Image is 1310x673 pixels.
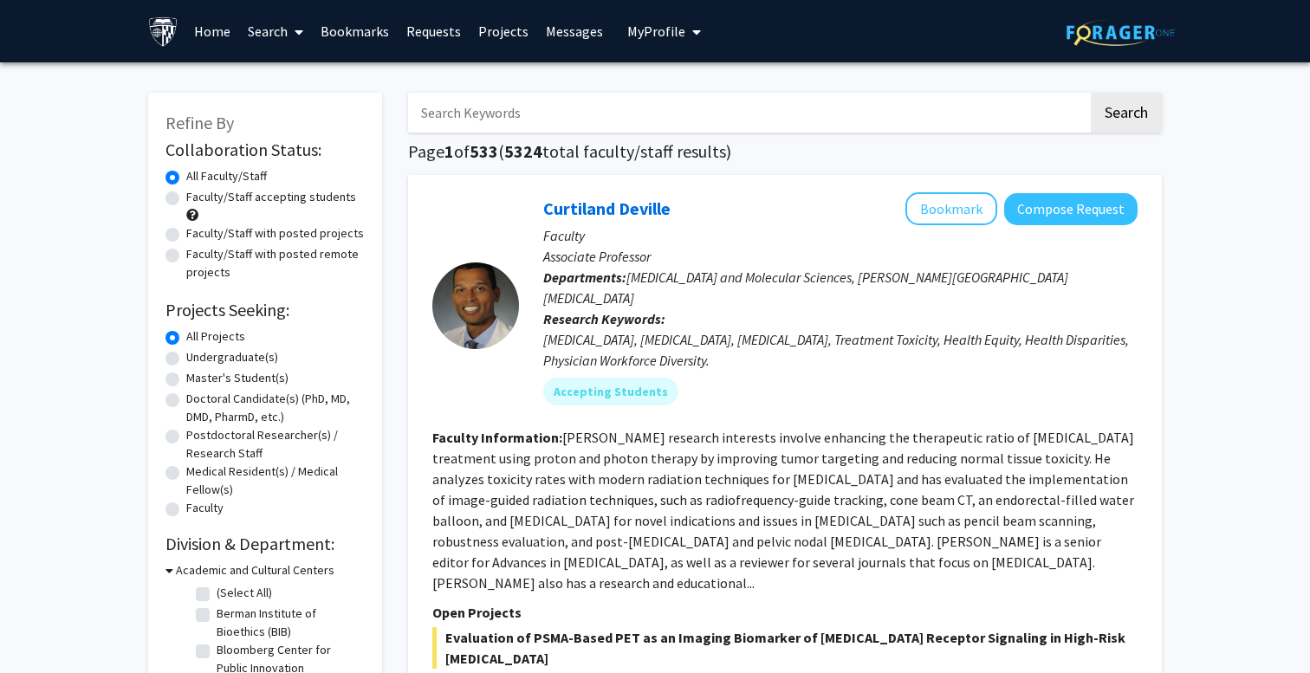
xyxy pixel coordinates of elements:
label: Doctoral Candidate(s) (PhD, MD, DMD, PharmD, etc.) [186,390,365,426]
button: Search [1091,93,1162,133]
label: Medical Resident(s) / Medical Fellow(s) [186,463,365,499]
p: Associate Professor [543,246,1138,267]
h3: Academic and Cultural Centers [176,561,334,579]
a: Curtiland Deville [543,197,671,219]
label: Faculty [186,499,224,517]
label: (Select All) [217,584,272,602]
span: My Profile [627,23,685,40]
a: Requests [398,1,470,61]
label: All Faculty/Staff [186,167,267,185]
b: Faculty Information: [432,429,562,446]
label: Faculty/Staff accepting students [186,188,356,206]
img: ForagerOne Logo [1067,19,1175,46]
label: Berman Institute of Bioethics (BIB) [217,605,360,641]
div: [MEDICAL_DATA], [MEDICAL_DATA], [MEDICAL_DATA], Treatment Toxicity, Health Equity, Health Dispari... [543,329,1138,371]
a: Bookmarks [312,1,398,61]
span: Evaluation of PSMA-Based PET as an Imaging Biomarker of [MEDICAL_DATA] Receptor Signaling in High... [432,627,1138,669]
label: Postdoctoral Researcher(s) / Research Staff [186,426,365,463]
span: [MEDICAL_DATA] and Molecular Sciences, [PERSON_NAME][GEOGRAPHIC_DATA][MEDICAL_DATA] [543,269,1068,307]
b: Departments: [543,269,626,286]
button: Compose Request to Curtiland Deville [1004,193,1138,225]
label: Undergraduate(s) [186,348,278,366]
label: Faculty/Staff with posted projects [186,224,364,243]
label: All Projects [186,327,245,346]
img: Johns Hopkins University Logo [148,16,178,47]
b: Research Keywords: [543,310,665,327]
span: 5324 [504,140,542,162]
h2: Collaboration Status: [165,139,365,160]
p: Faculty [543,225,1138,246]
a: Search [239,1,312,61]
label: Master's Student(s) [186,369,289,387]
a: Projects [470,1,537,61]
span: 533 [470,140,498,162]
fg-read-more: [PERSON_NAME] research interests involve enhancing the therapeutic ratio of [MEDICAL_DATA] treatm... [432,429,1134,592]
a: Home [185,1,239,61]
span: Refine By [165,112,234,133]
button: Add Curtiland Deville to Bookmarks [905,192,997,225]
h2: Division & Department: [165,534,365,554]
h1: Page of ( total faculty/staff results) [408,141,1162,162]
a: Messages [537,1,612,61]
label: Faculty/Staff with posted remote projects [186,245,365,281]
span: 1 [444,140,454,162]
mat-chip: Accepting Students [543,378,678,405]
p: Open Projects [432,602,1138,623]
input: Search Keywords [408,93,1088,133]
h2: Projects Seeking: [165,300,365,320]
